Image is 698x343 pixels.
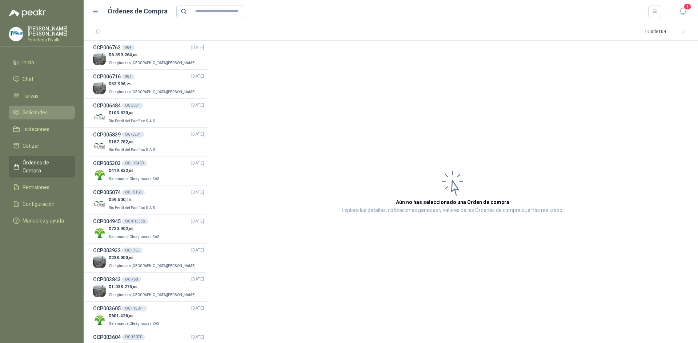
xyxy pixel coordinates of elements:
a: Remisiones [9,180,75,194]
div: 981 [122,74,135,79]
span: [DATE] [191,102,204,109]
span: [DATE] [191,131,204,138]
p: Ferreteria Fivalle [28,38,75,42]
h3: OCP005839 [93,131,121,139]
span: Manuales y ayuda [23,217,64,225]
span: ,00 [128,169,133,173]
a: Cotizar [9,139,75,153]
img: Company Logo [9,27,23,41]
p: $ [109,313,161,319]
a: Configuración [9,197,75,211]
a: OCP003843OC-758[DATE] Company Logo$1.038.275,00Oleaginosas [GEOGRAPHIC_DATA][PERSON_NAME] [93,275,204,298]
p: $ [109,283,197,290]
img: Company Logo [93,139,106,152]
span: Salamanca Oleaginosas SAS [109,177,160,181]
h3: OCP003843 [93,275,121,283]
span: Salamanca Oleaginosas SAS [109,322,160,326]
span: [DATE] [191,44,204,51]
p: Explora los detalles, cotizaciones ganadas y valores de las Órdenes de compra que has realizado. [342,206,563,215]
img: Company Logo [93,111,106,123]
img: Logo peakr [9,9,46,17]
img: Company Logo [93,197,106,210]
span: [DATE] [191,73,204,80]
span: [DATE] [191,334,204,341]
span: Rio Fertil del Pacífico S.A.S. [109,119,156,123]
span: 1 [683,3,691,10]
a: OCP006484OC 5381[DATE] Company Logo$103.530,00Rio Fertil del Pacífico S.A.S. [93,102,204,124]
a: OCP004945OC # 15355[DATE] Company Logo$720.902,00Salamanca Oleaginosas SAS [93,217,204,240]
span: [DATE] [191,218,204,225]
img: Company Logo [93,256,106,268]
h3: OCP004945 [93,217,121,225]
span: ,25 [125,82,131,86]
span: Oleaginosas [GEOGRAPHIC_DATA][PERSON_NAME] [109,90,196,94]
img: Company Logo [93,226,106,239]
span: Rio Fertil del Pacífico S.A.S. [109,148,156,152]
div: 1 - 50 de 104 [645,26,689,38]
span: Oleaginosas [GEOGRAPHIC_DATA][PERSON_NAME] [109,293,196,297]
span: ,00 [125,198,131,202]
div: OC - 763 [122,248,143,253]
a: Chat [9,72,75,86]
p: $ [109,196,158,203]
span: Órdenes de Compra [23,159,68,175]
a: OCP003932OC - 763[DATE] Company Logo$238.000,00Oleaginosas [GEOGRAPHIC_DATA][PERSON_NAME] [93,246,204,269]
a: Tareas [9,89,75,103]
span: Inicio [23,58,34,66]
span: 601.426 [111,313,133,318]
span: 238.000 [111,255,133,260]
div: OC 5381 [122,103,143,109]
span: 1.038.275 [111,284,137,289]
a: OCP006762984[DATE] Company Logo$6.599.264,00Oleaginosas [GEOGRAPHIC_DATA][PERSON_NAME] [93,44,204,66]
span: 53.996 [111,81,131,86]
div: OC -5281 [122,132,144,138]
p: [PERSON_NAME] [PERSON_NAME] [28,26,75,36]
span: [DATE] [191,160,204,167]
span: ,00 [128,256,133,260]
img: Company Logo [93,82,106,94]
span: Cotizar [23,142,39,150]
h3: Aún no has seleccionado una Orden de compra [396,198,509,206]
img: Company Logo [93,168,106,181]
span: Rio Fertil del Pacífico S.A.S. [109,206,156,210]
p: $ [109,225,161,232]
a: OCP005839OC -5281[DATE] Company Logo$187.782,00Rio Fertil del Pacífico S.A.S. [93,131,204,154]
span: Solicitudes [23,109,48,117]
div: OC - 5168 [122,189,145,195]
span: [DATE] [191,247,204,254]
span: ,00 [128,140,133,144]
div: OC - 15433 [122,160,147,166]
a: Solicitudes [9,106,75,119]
p: $ [109,81,197,87]
span: Salamanca Oleaginosas SAS [109,235,160,239]
button: 1 [676,5,689,18]
a: Inicio [9,56,75,69]
img: Company Logo [93,285,106,297]
span: 419.832 [111,168,133,173]
span: Licitaciones [23,125,49,133]
img: Company Logo [93,53,106,65]
h3: OCP006762 [93,44,121,52]
div: 984 [122,45,135,50]
span: Oleaginosas [GEOGRAPHIC_DATA][PERSON_NAME] [109,61,196,65]
div: OC 15070 [122,334,145,340]
span: 187.782 [111,139,133,144]
span: 59.500 [111,197,131,202]
span: Remisiones [23,183,49,191]
a: OCP005303OC - 15433[DATE] Company Logo$419.832,00Salamanca Oleaginosas SAS [93,159,204,182]
h3: OCP006716 [93,73,121,81]
h1: Órdenes de Compra [108,6,168,16]
span: Configuración [23,200,55,208]
span: [DATE] [191,305,204,312]
p: $ [109,254,197,261]
a: Órdenes de Compra [9,156,75,177]
p: $ [109,110,158,117]
span: ,00 [132,285,137,289]
div: OC-758 [122,277,141,282]
span: ,00 [128,111,133,115]
span: 6.599.264 [111,52,137,57]
span: Chat [23,75,33,83]
span: ,00 [128,227,133,231]
h3: OCP005074 [93,188,121,196]
p: $ [109,52,197,58]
